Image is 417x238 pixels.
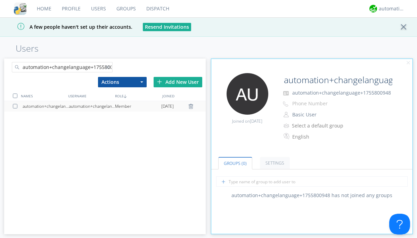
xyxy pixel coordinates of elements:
[379,5,405,12] div: automation+atlas
[4,101,206,112] a: automation+changelanguage+1755800948automation+changelanguage+1755800948Member[DATE]
[284,112,289,117] img: person-outline.svg
[284,121,290,130] img: icon-alert-users-thin-outline.svg
[12,62,113,72] input: Search users
[406,61,411,65] img: cancel.svg
[250,118,262,124] span: [DATE]
[161,91,207,101] div: JOINED
[369,5,377,12] img: d2d01cd9b4174d08988066c6d424eccd
[260,157,290,169] a: Settings
[284,132,291,140] img: In groups with Translation enabled, this user's messages will be automatically translated to and ...
[115,101,161,112] div: Member
[23,101,69,112] div: automation+changelanguage+1755800948
[113,91,160,101] div: ROLE
[69,101,115,112] div: automation+changelanguage+1755800948
[292,89,391,96] span: automation+changelanguage+1755800948
[227,73,268,115] img: 373638.png
[143,23,191,31] button: Resend Invitations
[216,176,408,187] input: Type name of group to add user to
[292,122,350,129] div: Select a default group
[157,79,162,84] img: plus.svg
[5,24,132,30] span: A few people haven't set up their accounts.
[14,2,26,15] img: cddb5a64eb264b2086981ab96f4c1ba7
[290,110,359,120] button: Basic User
[161,101,174,112] span: [DATE]
[281,73,393,87] input: Name
[154,77,202,87] div: Add New User
[98,77,147,87] button: Actions
[283,101,288,107] img: phone-outline.svg
[292,133,350,140] div: English
[66,91,113,101] div: USERNAME
[19,91,66,101] div: NAMES
[232,118,262,124] span: Joined on
[389,214,410,235] iframe: Toggle Customer Support
[218,157,252,169] a: Groups (0)
[211,192,413,199] div: automation+changelanguage+1755800948 has not joined any groups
